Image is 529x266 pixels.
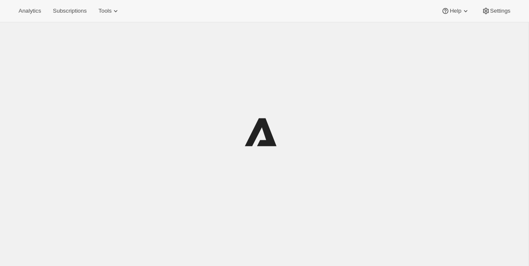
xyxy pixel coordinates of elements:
[98,8,111,14] span: Tools
[477,5,515,17] button: Settings
[490,8,510,14] span: Settings
[436,5,475,17] button: Help
[93,5,125,17] button: Tools
[48,5,92,17] button: Subscriptions
[450,8,461,14] span: Help
[14,5,46,17] button: Analytics
[53,8,87,14] span: Subscriptions
[19,8,41,14] span: Analytics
